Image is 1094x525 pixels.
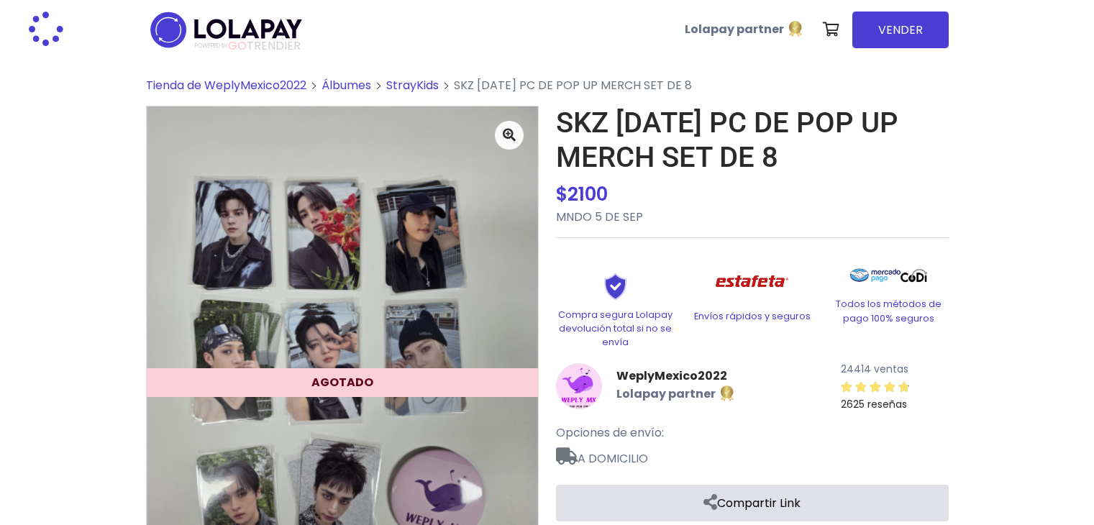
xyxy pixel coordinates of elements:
a: Tienda de WeplyMexico2022 [146,77,306,93]
img: Lolapay partner [719,385,736,402]
p: Todos los métodos de pago 100% seguros [829,297,949,324]
h1: SKZ [DATE] PC DE POP UP MERCH SET DE 8 [556,106,949,175]
p: Envíos rápidos y seguros [693,309,812,323]
img: logo [146,7,306,52]
span: GO [228,37,247,54]
p: MNDO 5 DE SEP [556,209,949,226]
nav: breadcrumb [146,77,949,106]
a: 2625 reseñas [841,378,949,413]
b: Lolapay partner [685,21,784,37]
small: 24414 ventas [841,362,908,376]
div: $ [556,181,949,209]
a: WeplyMexico2022 [616,367,736,385]
div: AGOTADO [147,368,538,397]
small: 2625 reseñas [841,397,907,411]
img: Shield [580,273,652,300]
img: Estafeta Logo [704,261,800,302]
span: A DOMICILIO [556,442,949,467]
img: Lolapay partner [787,20,804,37]
span: Opciones de envío: [556,424,664,441]
b: Lolapay partner [616,386,716,403]
div: 4.85 / 5 [841,378,910,396]
a: Compartir Link [556,485,949,521]
a: Álbumes [322,77,371,93]
img: Codi Logo [901,261,927,290]
p: Compra segura Lolapay devolución total si no se envía [556,308,675,350]
span: POWERED BY [195,42,228,50]
a: StrayKids [386,77,439,93]
span: 2100 [567,181,608,207]
span: TRENDIER [195,40,301,52]
a: VENDER [852,12,949,48]
img: Mercado Pago Logo [850,261,901,290]
span: SKZ [DATE] PC DE POP UP MERCH SET DE 8 [454,77,692,93]
img: WeplyMexico2022 [556,363,602,409]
